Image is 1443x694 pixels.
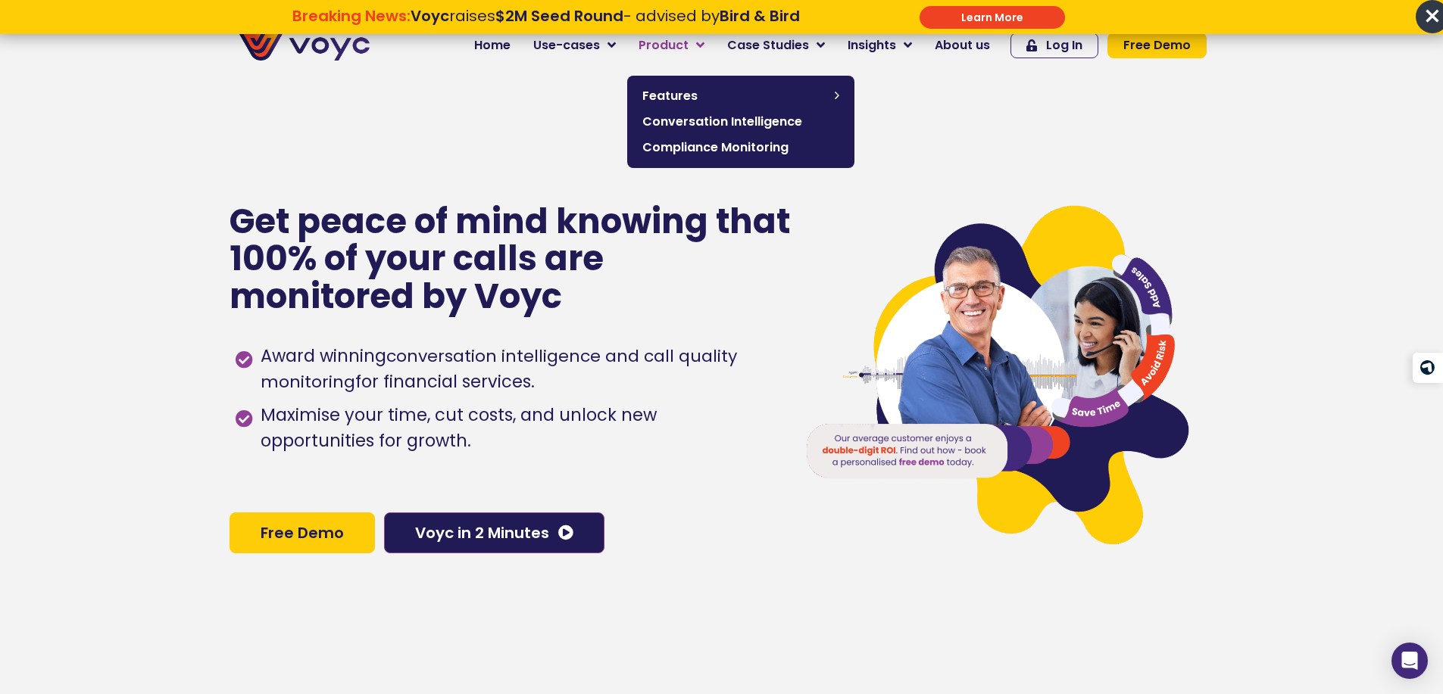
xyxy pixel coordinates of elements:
a: Case Studies [716,30,836,61]
a: Privacy Policy [312,315,383,330]
a: Home [463,30,522,61]
span: raises - advised by [411,5,800,26]
a: About us [923,30,1001,61]
a: Free Demo [1107,33,1207,58]
span: Features [642,87,827,105]
a: Product [627,30,716,61]
span: Compliance Monitoring [642,138,839,157]
span: Insights [848,36,896,54]
span: Home [474,36,511,54]
a: Log In [1010,33,1098,58]
span: Free Demo [1123,39,1191,51]
div: Submit [920,6,1065,29]
span: Use-cases [533,36,600,54]
strong: Voyc [411,5,449,26]
a: Voyc in 2 Minutes [384,512,604,553]
strong: Bird & Bird [720,5,800,26]
span: Free Demo [261,525,344,540]
div: Breaking News: Voyc raises $2M Seed Round - advised by Bird & Bird [215,7,876,43]
a: Free Demo [230,512,375,553]
span: Conversation Intelligence [642,113,839,131]
img: voyc-full-logo [237,30,370,61]
span: Job title [201,123,252,140]
span: Product [639,36,689,54]
strong: $2M Seed Round [495,5,623,26]
a: Insights [836,30,923,61]
span: Voyc in 2 Minutes [415,525,549,540]
div: Open Intercom Messenger [1391,643,1428,679]
a: Conversation Intelligence [635,109,847,135]
a: Compliance Monitoring [635,135,847,160]
span: Phone [201,61,239,78]
a: Use-cases [522,30,627,61]
span: Maximise your time, cut costs, and unlock new opportunities for growth. [257,403,774,454]
span: Log In [1046,39,1082,51]
p: Get peace of mind knowing that 100% of your calls are monitored by Voyc [230,203,792,316]
span: About us [935,36,990,54]
h1: conversation intelligence and call quality monitoring [261,344,737,394]
span: Award winning for financial services. [257,344,774,395]
span: Case Studies [727,36,809,54]
strong: Breaking News: [292,5,411,26]
a: Features [635,83,847,109]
